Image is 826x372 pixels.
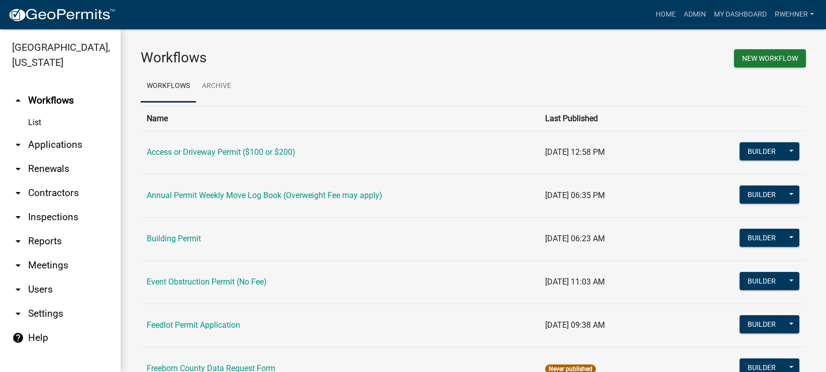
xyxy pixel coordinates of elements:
[12,211,24,223] i: arrow_drop_down
[539,106,710,131] th: Last Published
[12,284,24,296] i: arrow_drop_down
[12,95,24,107] i: arrow_drop_up
[740,142,784,160] button: Builder
[545,147,605,157] span: [DATE] 12:58 PM
[12,163,24,175] i: arrow_drop_down
[771,5,818,24] a: rwehner
[740,272,784,290] button: Builder
[196,70,237,103] a: Archive
[12,332,24,344] i: help
[545,277,605,287] span: [DATE] 11:03 AM
[147,191,382,200] a: Annual Permit Weekly Move Log Book (Overweight Fee may apply)
[740,229,784,247] button: Builder
[12,187,24,199] i: arrow_drop_down
[545,234,605,243] span: [DATE] 06:23 AM
[680,5,710,24] a: Admin
[740,315,784,333] button: Builder
[141,70,196,103] a: Workflows
[141,49,466,66] h3: Workflows
[652,5,680,24] a: Home
[710,5,771,24] a: My Dashboard
[545,320,605,330] span: [DATE] 09:38 AM
[12,139,24,151] i: arrow_drop_down
[740,185,784,204] button: Builder
[141,106,539,131] th: Name
[545,191,605,200] span: [DATE] 06:35 PM
[147,234,201,243] a: Building Permit
[734,49,806,67] button: New Workflow
[12,259,24,271] i: arrow_drop_down
[147,277,267,287] a: Event Obstruction Permit (No Fee)
[147,320,240,330] a: Feedlot Permit Application
[12,308,24,320] i: arrow_drop_down
[147,147,295,157] a: Access or Driveway Permit ($100 or $200)
[12,235,24,247] i: arrow_drop_down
